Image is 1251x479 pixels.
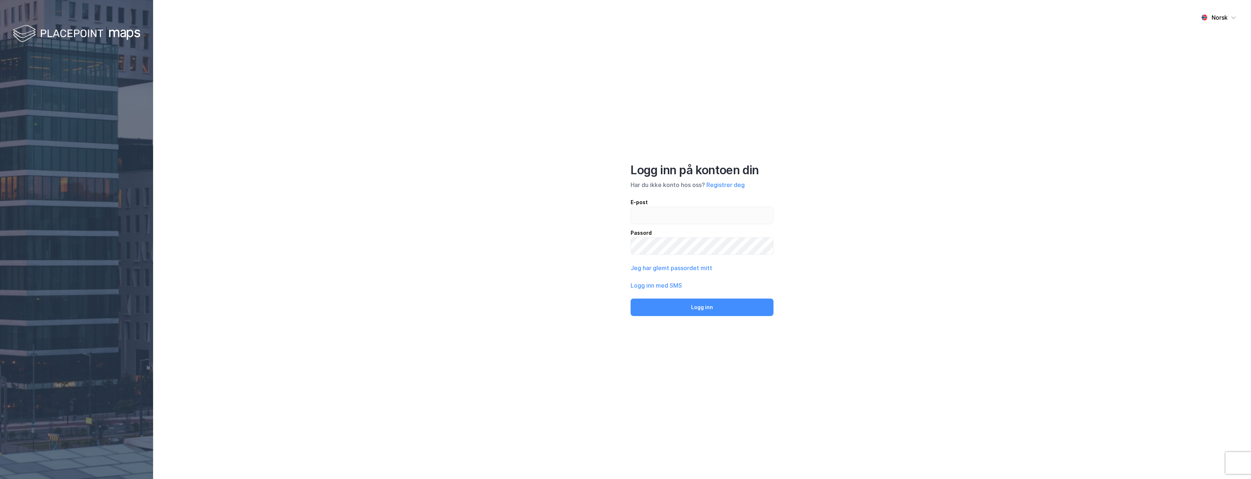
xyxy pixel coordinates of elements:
[631,229,773,237] div: Passord
[1212,13,1228,22] div: Norsk
[631,264,712,272] button: Jeg har glemt passordet mitt
[631,180,773,189] div: Har du ikke konto hos oss?
[1215,444,1251,479] iframe: Chat Widget
[13,23,140,45] img: logo-white.f07954bde2210d2a523dddb988cd2aa7.svg
[631,198,773,207] div: E-post
[631,299,773,316] button: Logg inn
[631,163,773,178] div: Logg inn på kontoen din
[706,180,745,189] button: Registrer deg
[631,281,682,290] button: Logg inn med SMS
